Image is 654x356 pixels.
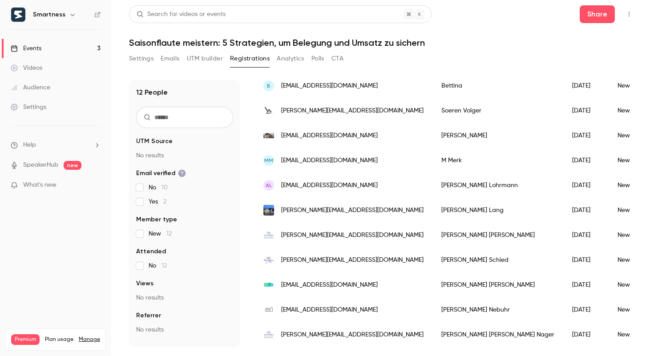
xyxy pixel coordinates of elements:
img: hotel-navigare.com [263,255,274,265]
span: Referrer [136,311,161,320]
p: No results [136,151,233,160]
button: UTM builder [187,52,223,66]
a: Manage [79,336,100,343]
span: What's new [23,180,57,190]
button: Analytics [277,52,304,66]
span: Plan usage [45,336,73,343]
div: [DATE] [563,173,609,198]
div: [DATE] [563,198,609,223]
span: [EMAIL_ADDRESS][DOMAIN_NAME] [281,81,378,91]
div: [PERSON_NAME] [PERSON_NAME] [432,272,563,297]
button: CTA [331,52,343,66]
span: [EMAIL_ADDRESS][DOMAIN_NAME] [281,156,378,165]
span: AL [266,181,272,189]
span: New [149,229,172,238]
button: Registrations [230,52,270,66]
span: No [149,261,167,270]
span: [PERSON_NAME][EMAIL_ADDRESS][DOMAIN_NAME] [281,206,424,215]
div: Videos [11,64,42,72]
div: [DATE] [563,322,609,347]
img: auszeit-apartments.de [263,280,274,290]
button: Polls [311,52,324,66]
img: hotel-alte-werft.de [263,304,274,315]
span: [EMAIL_ADDRESS][DOMAIN_NAME] [281,305,378,315]
div: [DATE] [563,148,609,173]
div: [DATE] [563,272,609,297]
section: facet-groups [136,137,233,334]
h1: Saisonflaute meistern: 5 Strategien, um Belegung und Umsatz zu sichern [129,37,636,48]
span: [EMAIL_ADDRESS][DOMAIN_NAME] [281,280,378,290]
span: B [267,82,270,90]
div: [PERSON_NAME] [PERSON_NAME] [432,223,563,248]
p: No results [136,293,233,302]
div: [PERSON_NAME] [432,123,563,148]
button: Settings [129,52,153,66]
div: Search for videos or events [137,10,226,19]
span: Views [136,279,153,288]
span: Attended [136,247,166,256]
span: 2 [163,199,166,205]
h1: 12 People [136,87,168,98]
span: [PERSON_NAME][EMAIL_ADDRESS][DOMAIN_NAME] [281,231,424,240]
div: Audience [11,83,50,92]
button: Share [580,5,615,23]
span: [PERSON_NAME][EMAIL_ADDRESS][DOMAIN_NAME] [281,330,424,340]
img: waldhof-lechtal.at [263,133,274,138]
div: Settings [11,103,46,112]
span: Help [23,140,36,150]
p: No results [136,325,233,334]
div: Soeren Volger [432,98,563,123]
img: hotelzur-post.com [263,205,274,216]
span: [PERSON_NAME][EMAIL_ADDRESS][DOMAIN_NAME] [281,256,424,265]
div: Bettina [432,73,563,98]
span: Email verified [136,169,186,178]
span: 10 [161,184,168,191]
div: [DATE] [563,248,609,272]
span: Yes [149,197,166,206]
div: Events [11,44,41,53]
span: [EMAIL_ADDRESS][DOMAIN_NAME] [281,181,378,190]
img: Smartness [11,8,25,22]
div: [PERSON_NAME] Lang [432,198,563,223]
div: [DATE] [563,223,609,248]
span: MM [264,156,273,164]
div: [DATE] [563,297,609,322]
img: heiltherme.at [263,329,274,340]
h6: Smartness [33,10,65,19]
img: heiltherme.at [263,230,274,240]
span: 12 [166,231,172,237]
div: [DATE] [563,98,609,123]
span: Premium [11,334,40,345]
div: [PERSON_NAME] [PERSON_NAME] Nager [432,322,563,347]
span: [EMAIL_ADDRESS][DOMAIN_NAME] [281,131,378,140]
div: [PERSON_NAME] Schied [432,248,563,272]
span: 12 [161,263,167,269]
li: help-dropdown-opener [11,140,101,150]
div: [PERSON_NAME] Nebuhr [432,297,563,322]
button: Emails [161,52,179,66]
div: [DATE] [563,73,609,98]
span: [PERSON_NAME][EMAIL_ADDRESS][DOMAIN_NAME] [281,106,424,116]
div: [DATE] [563,123,609,148]
span: UTM Source [136,137,173,146]
span: Member type [136,215,177,224]
div: M Merk [432,148,563,173]
span: new [64,161,81,170]
div: [PERSON_NAME] Lohrmann [432,173,563,198]
img: rockchair.de [263,105,274,116]
span: No [149,183,168,192]
a: SpeakerHub [23,160,58,170]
